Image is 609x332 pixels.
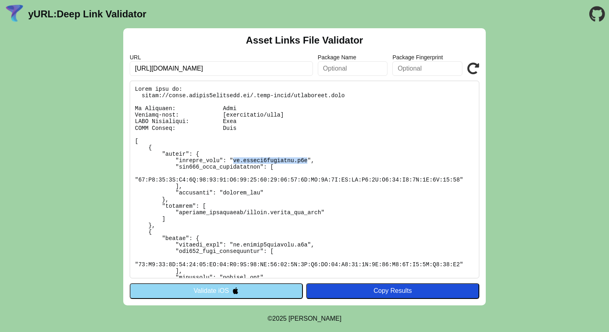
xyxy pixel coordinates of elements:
[130,81,479,278] pre: Lorem ipsu do: sitam://conse.adipis5elitsedd.ei/.temp-incid/utlaboreet.dolo Ma Aliquaen: Admi Ven...
[392,54,462,61] label: Package Fingerprint
[130,283,303,299] button: Validate iOS
[130,54,313,61] label: URL
[246,35,363,46] h2: Asset Links File Validator
[310,287,475,294] div: Copy Results
[318,61,388,76] input: Optional
[28,8,146,20] a: yURL:Deep Link Validator
[288,315,342,322] a: Michael Ibragimchayev's Personal Site
[392,61,462,76] input: Optional
[130,61,313,76] input: Required
[4,4,25,25] img: yURL Logo
[306,283,479,299] button: Copy Results
[232,287,239,294] img: appleIcon.svg
[318,54,388,61] label: Package Name
[272,315,287,322] span: 2025
[267,305,341,332] footer: ©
